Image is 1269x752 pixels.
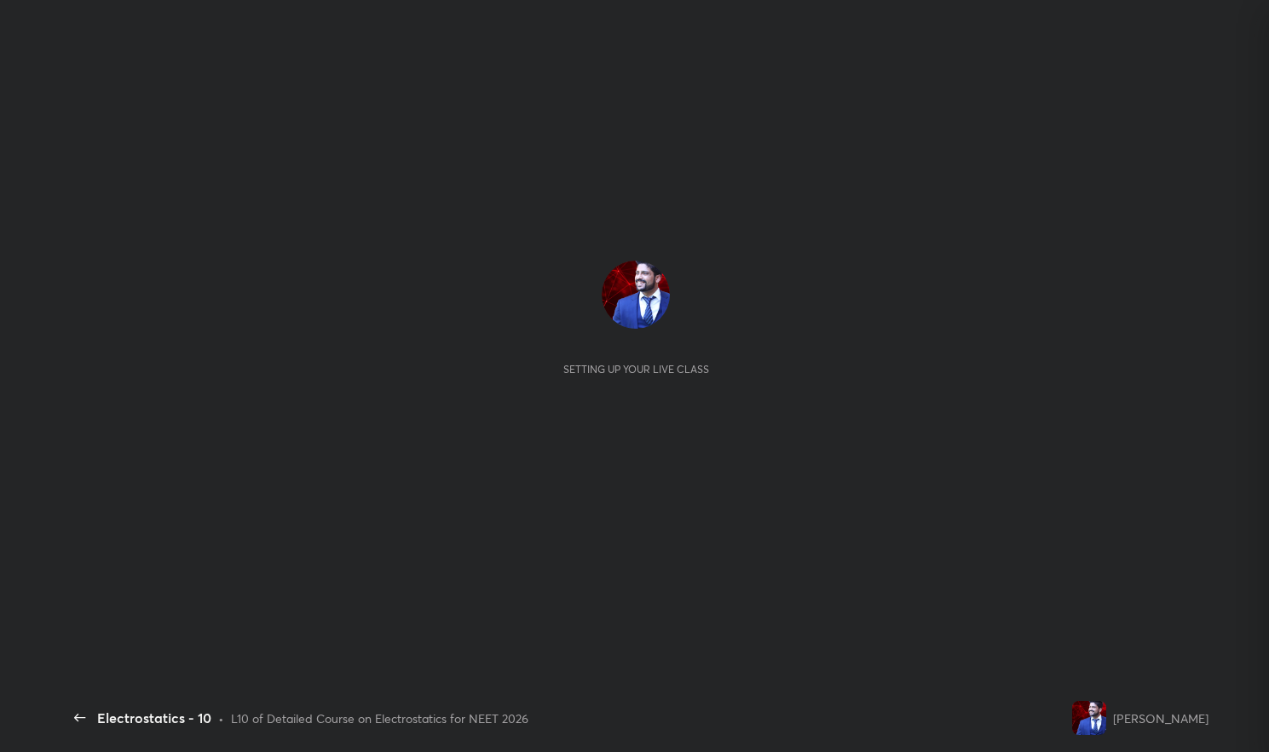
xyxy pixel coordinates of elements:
div: • [218,709,224,727]
img: 650de425ce56421fb9a25d9ad389aa62.jpg [1072,701,1106,735]
div: L10 of Detailed Course on Electrostatics for NEET 2026 [231,709,528,727]
img: 650de425ce56421fb9a25d9ad389aa62.jpg [602,261,670,329]
div: [PERSON_NAME] [1113,709,1208,727]
div: Electrostatics - 10 [97,708,211,728]
div: Setting up your live class [563,363,709,376]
